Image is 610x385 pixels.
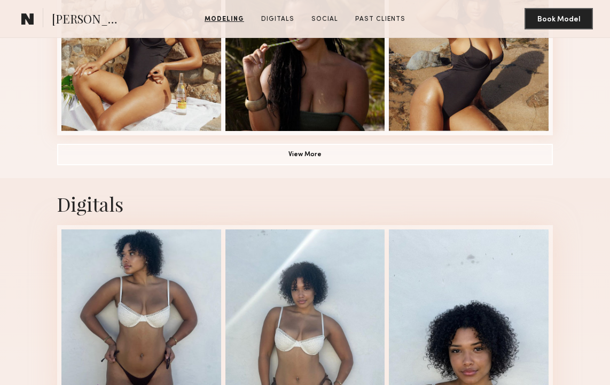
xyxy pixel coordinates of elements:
button: Book Model [525,8,593,29]
a: Digitals [257,14,299,24]
a: Book Model [525,14,593,23]
a: Modeling [200,14,248,24]
button: View More [57,144,553,165]
a: Social [307,14,342,24]
span: [PERSON_NAME] [52,11,126,29]
div: Digitals [57,191,553,217]
a: Past Clients [351,14,410,24]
